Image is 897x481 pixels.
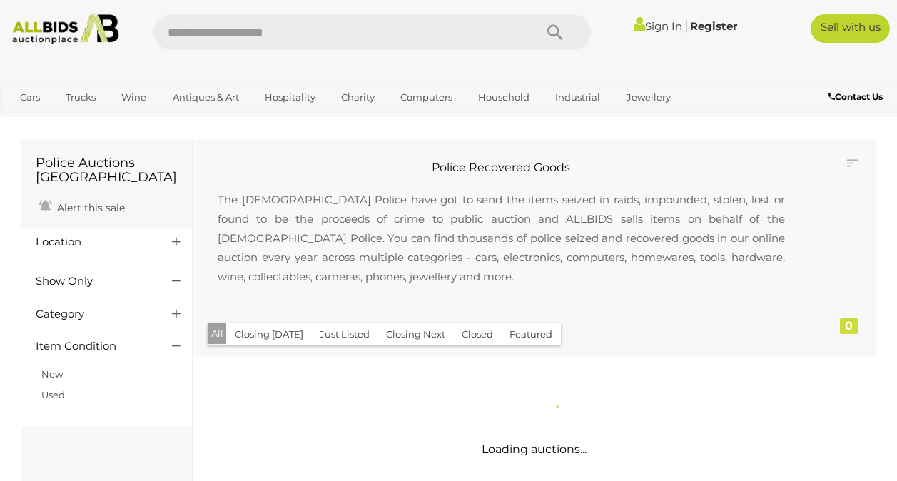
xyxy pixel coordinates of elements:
[203,176,799,300] p: The [DEMOGRAPHIC_DATA] Police have got to send the items seized in raids, impounded, stolen, lost...
[203,161,799,174] h2: Police Recovered Goods
[311,323,378,345] button: Just Listed
[6,14,125,44] img: Allbids.com.au
[391,86,462,109] a: Computers
[54,201,125,214] span: Alert this sale
[482,442,587,456] span: Loading auctions...
[36,340,151,353] h4: Item Condition
[332,86,384,109] a: Charity
[828,89,886,105] a: Contact Us
[501,323,561,345] button: Featured
[811,14,890,43] a: Sell with us
[11,109,56,133] a: Office
[41,368,63,380] a: New
[112,86,156,109] a: Wine
[684,18,688,34] span: |
[36,156,178,185] h1: Police Auctions [GEOGRAPHIC_DATA]
[377,323,454,345] button: Closing Next
[11,86,49,109] a: Cars
[36,275,151,288] h4: Show Only
[36,196,128,217] a: Alert this sale
[690,19,737,33] a: Register
[41,389,65,400] a: Used
[617,86,680,109] a: Jewellery
[255,86,325,109] a: Hospitality
[163,86,248,109] a: Antiques & Art
[520,14,591,50] button: Search
[634,19,682,33] a: Sign In
[840,318,858,334] div: 0
[118,109,238,133] a: [GEOGRAPHIC_DATA]
[469,86,539,109] a: Household
[208,323,227,344] button: All
[828,91,883,102] b: Contact Us
[64,109,111,133] a: Sports
[56,86,105,109] a: Trucks
[453,323,502,345] button: Closed
[226,323,312,345] button: Closing [DATE]
[36,236,151,248] h4: Location
[546,86,609,109] a: Industrial
[36,308,151,320] h4: Category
